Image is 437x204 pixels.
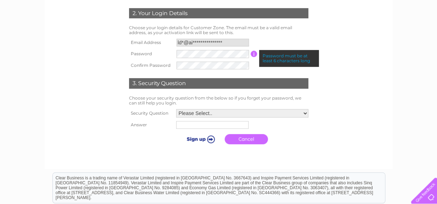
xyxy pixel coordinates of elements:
a: Energy [356,30,372,35]
td: Choose your login details for Customer Zone. The email must be a valid email address, as your act... [127,24,310,37]
div: 3. Security Question [129,78,308,89]
a: Blog [401,30,411,35]
th: Confirm Password [127,60,175,71]
a: Telecoms [376,30,397,35]
a: Water [339,30,352,35]
a: Contact [416,30,433,35]
div: Clear Business is a trading name of Verastar Limited (registered in [GEOGRAPHIC_DATA] No. 3667643... [53,4,385,34]
a: 0333 014 3131 [304,4,353,12]
th: Password [127,48,175,60]
input: Submit [178,134,221,144]
th: Security Question [127,107,174,119]
img: logo.png [15,18,51,40]
div: Password must be at least 6 characters long [259,50,319,67]
th: Answer [127,119,174,130]
th: Email Address [127,37,175,48]
td: Choose your security question from the below so if you forget your password, we can still help yo... [127,94,310,107]
a: Cancel [225,134,268,144]
input: Information [251,51,257,57]
div: 2. Your Login Details [129,8,308,19]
